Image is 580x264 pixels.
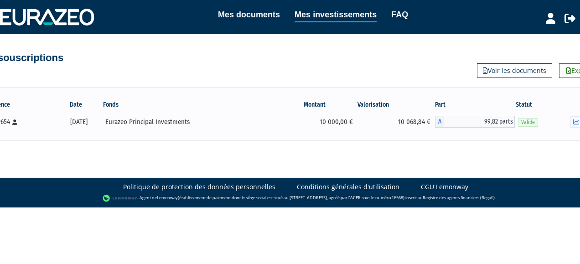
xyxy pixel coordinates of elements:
span: A [435,116,444,128]
a: Conditions générales d'utilisation [297,182,399,192]
div: [DATE] [59,117,99,127]
th: Part [435,97,514,113]
img: logo-lemonway.png [103,194,138,203]
th: Fonds [102,97,278,113]
a: Registre des agents financiers (Regafi) [423,195,495,201]
div: A - Eurazeo Principal Investments [435,116,514,128]
span: 99,82 parts [444,116,514,128]
i: [Français] Personne physique [12,119,17,125]
span: Valide [518,118,538,127]
th: Statut [515,97,566,113]
a: Mes investissements [295,8,377,22]
div: - Agent de (établissement de paiement dont le siège social est situé au [STREET_ADDRESS], agréé p... [9,194,571,203]
a: Politique de protection des données personnelles [123,182,275,192]
a: Mes documents [218,8,280,21]
th: Valorisation [357,97,435,113]
a: Voir les documents [477,63,552,78]
a: CGU Lemonway [421,182,468,192]
td: 10 000,00 € [278,113,357,131]
a: Lemonway [157,195,178,201]
th: Montant [278,97,357,113]
td: 10 068,84 € [357,113,435,131]
a: FAQ [391,8,408,21]
th: Date [56,97,102,113]
div: Eurazeo Principal Investments [105,117,275,127]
